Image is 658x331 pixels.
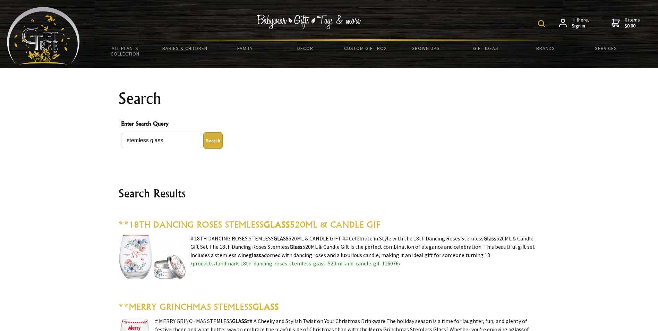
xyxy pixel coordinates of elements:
[121,133,202,148] input: Enter Search Query
[118,234,187,280] img: **18TH DANCING ROSES STEMLESS GLASS 520ML & CANDLE GIF
[290,243,302,250] highlight: Glass
[95,41,155,61] a: All Plants Collection
[190,260,401,267] a: /products/landmark-18th-dancing-roses-stemless-glass-520ml-and-candle-gif-116076/
[118,219,380,230] a: **18TH DANCING ROSES STEMLESSGLASS520ML & CANDLE GIF
[572,23,589,29] strong: Sign in
[253,302,279,312] highlight: GLASS
[264,219,290,230] highlight: GLASS
[118,185,540,202] h2: Search Results
[559,17,589,29] a: Hi there,Sign in
[484,235,496,242] highlight: Glass
[232,317,247,324] highlight: GLASS
[625,23,640,29] strong: $0.00
[121,119,537,129] span: Enter Search Query
[625,17,640,29] span: 0 items
[572,17,589,29] span: Hi there,
[257,15,361,29] img: Babywear - Gifts - Toys & more
[7,7,80,65] img: Babyware - Gifts - Toys and more...
[249,252,261,258] highlight: glass
[455,41,515,56] a: Gift Ideas
[118,90,540,107] h1: Search
[274,235,289,242] highlight: GLASS
[118,302,279,312] a: **MERRY GRINCHMAS STEMLESSGLASS
[576,41,636,56] a: Services
[335,41,395,56] a: Custom Gift Box
[155,41,215,56] a: Babies & Children
[516,41,576,56] a: Brands
[612,17,640,29] a: 0 items$0.00
[538,20,545,27] img: product search
[275,41,335,56] a: Decor
[215,41,275,56] a: Family
[395,41,455,56] a: Grown Ups
[203,132,223,149] button: Enter Search Query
